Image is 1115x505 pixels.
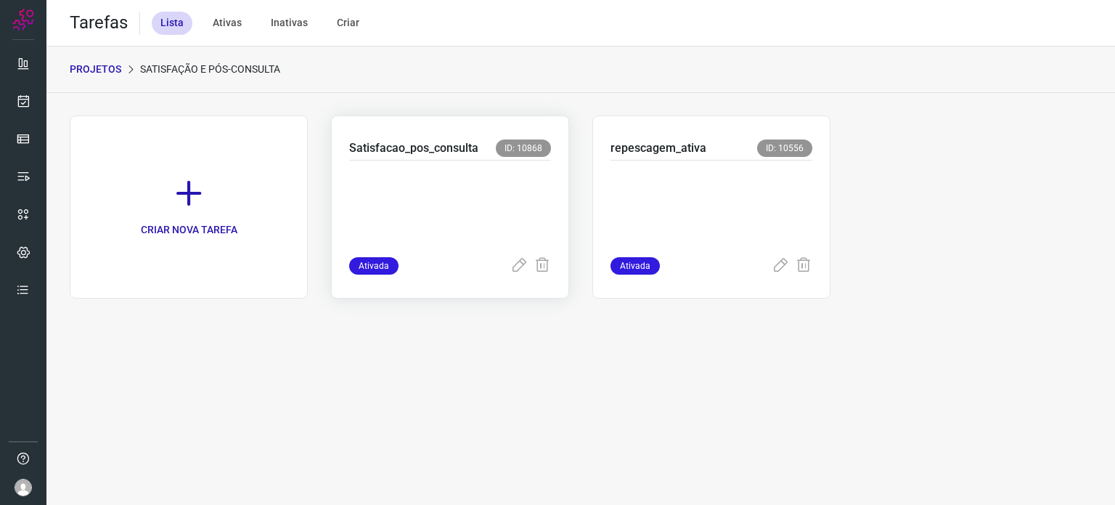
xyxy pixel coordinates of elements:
[610,140,706,157] p: repescagem_ativa
[610,257,660,275] span: Ativada
[70,62,121,77] p: PROJETOS
[141,222,237,238] p: CRIAR NOVA TAREFA
[496,140,551,157] span: ID: 10868
[328,12,368,35] div: Criar
[140,62,280,77] p: Satisfação e Pós-Consulta
[15,479,32,496] img: avatar-user-boy.jpg
[12,9,34,31] img: Logo
[349,140,478,157] p: Satisfacao_pos_consulta
[349,257,399,275] span: Ativada
[204,12,250,35] div: Ativas
[70,116,308,299] a: CRIAR NOVA TAREFA
[262,12,316,35] div: Inativas
[757,140,812,157] span: ID: 10556
[70,12,128,33] h2: Tarefas
[152,12,192,35] div: Lista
